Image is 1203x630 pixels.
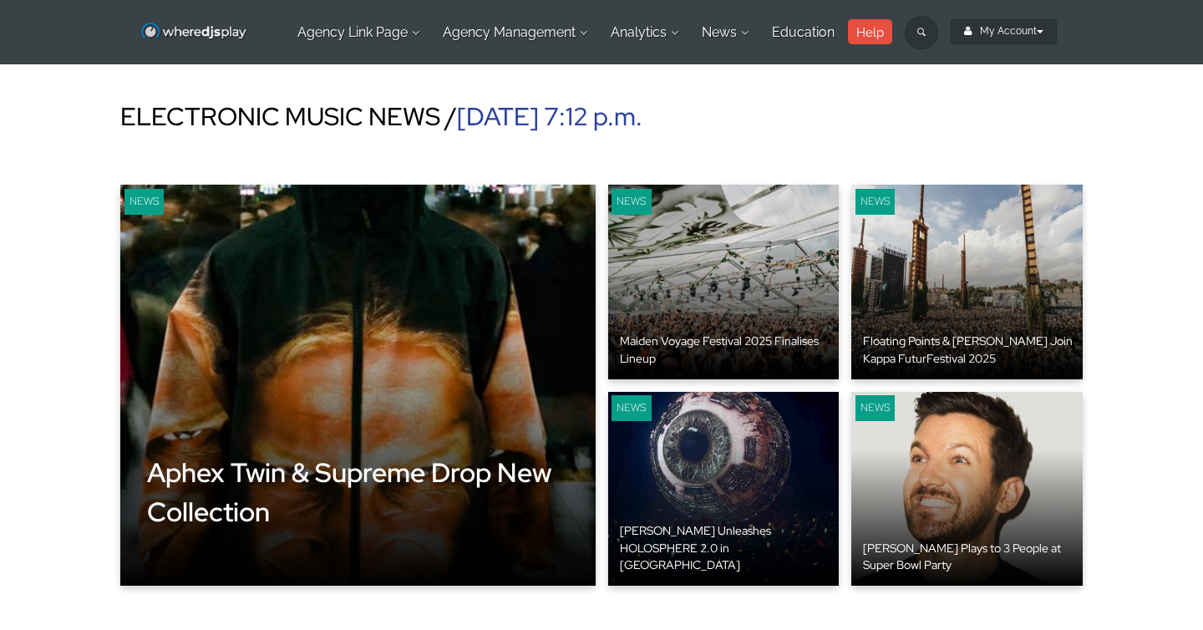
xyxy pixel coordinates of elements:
[851,185,1083,379] a: keyboard News Floating Points & [PERSON_NAME] Join Kappa FuturFestival 2025
[608,185,840,379] img: keyboard
[457,99,642,133] span: [DATE] 7:12 p.m.
[140,22,248,43] img: WhereDJsPlay
[851,392,1083,587] a: keyboard News [PERSON_NAME] Plays to 3 People at Super Bowl Party
[612,189,652,215] div: News
[620,522,840,574] div: [PERSON_NAME] Unleashes HOLOSPHERE 2.0 in [GEOGRAPHIC_DATA]
[951,19,1057,44] button: My Account
[120,185,596,586] a: Gamer News Aphex Twin & Supreme Drop New Collection
[848,19,892,44] button: Help
[147,454,596,532] div: Aphex Twin & Supreme Drop New Collection
[120,185,596,586] img: Gamer
[608,392,840,587] img: keyboard
[693,1,754,64] a: News
[863,333,1083,367] div: Floating Points & [PERSON_NAME] Join Kappa FuturFestival 2025
[124,189,165,215] div: News
[608,185,840,379] a: keyboard News Maiden Voyage Festival 2025 Finalises Lineup
[855,395,896,421] div: News
[863,540,1083,574] div: [PERSON_NAME] Plays to 3 People at Super Bowl Party
[620,333,840,367] div: Maiden Voyage Festival 2025 Finalises Lineup
[601,1,684,64] a: Analytics
[434,1,593,64] a: Agency Management
[120,98,1083,135] div: ELECTRONIC MUSIC NEWS /
[851,185,1083,379] img: keyboard
[763,1,844,64] a: Education
[855,189,896,215] div: News
[608,392,840,587] a: keyboard News [PERSON_NAME] Unleashes HOLOSPHERE 2.0 in [GEOGRAPHIC_DATA]
[288,1,425,64] a: Agency Link Page
[851,392,1083,587] img: keyboard
[612,395,652,421] div: News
